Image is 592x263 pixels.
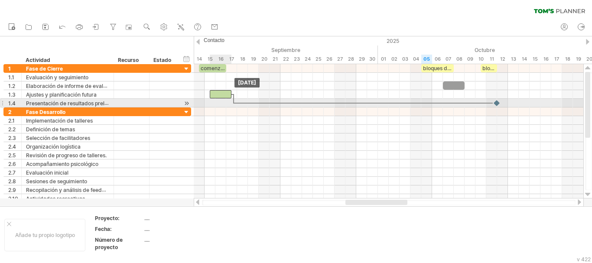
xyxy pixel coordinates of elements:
[573,55,584,64] div: Domingo, 19 de octubre de 2025
[337,56,343,62] font: 27
[26,57,50,63] font: Actividad
[490,56,494,62] font: 11
[229,56,234,62] font: 17
[486,55,497,64] div: Sábado, 11 de octubre de 2025
[508,55,519,64] div: Lunes, 13 de octubre de 2025
[95,226,112,232] font: Fecha:
[8,187,16,193] font: 2.9
[153,57,171,63] font: Estado
[359,56,365,62] font: 29
[381,56,386,62] font: 01
[26,169,68,176] font: Evaluación inicial
[324,55,335,64] div: Viernes, 26 de septiembre de 2025
[26,178,87,185] font: Sesiones de seguimiento
[95,215,120,221] font: Proyecto:
[26,143,81,150] font: Organización logística
[259,55,270,64] div: Sábado, 20 de septiembre de 2025
[8,178,16,185] font: 2.8
[8,161,16,167] font: 2.6
[400,55,410,64] div: Viernes, 3 de octubre de 2025
[205,55,215,64] div: Lunes, 15 de septiembre de 2025
[208,56,213,62] font: 15
[497,55,508,64] div: Domingo, 12 de octubre de 2025
[270,55,280,64] div: Domingo, 21 de septiembre de 2025
[201,65,226,71] font: comenzar
[8,195,18,202] font: 2.10
[562,55,573,64] div: Sábado, 18 de octubre de 2025
[15,232,75,238] font: Añade tu propio logotipo
[280,55,291,64] div: Lunes, 22 de septiembre de 2025
[26,152,107,159] font: Revisión de progreso de talleres.
[313,55,324,64] div: Jueves, 25 de septiembre de 2025
[248,55,259,64] div: Viernes, 19 de septiembre de 2025
[456,56,462,62] font: 08
[8,74,14,81] font: 1.1
[283,56,289,62] font: 22
[378,55,389,64] div: Miércoles, 1 de octubre de 2025
[26,100,163,107] font: Presentación de resultados preliminares a stakeholders
[435,56,441,62] font: 06
[519,55,530,64] div: Martes, 14 de octubre de 2025
[215,55,226,64] div: Martes, 16 de septiembre de 2025
[53,45,378,55] div: Septiembre de 2025
[551,55,562,64] div: Viernes, 17 de octubre de 2025
[540,55,551,64] div: Jueves, 16 de octubre de 2025
[8,143,16,150] font: 2.4
[348,56,354,62] font: 28
[26,109,65,115] font: Fase Desarrollo
[8,65,11,72] font: 1
[345,55,356,64] div: Domingo, 28 de septiembre de 2025
[261,56,267,62] font: 20
[367,55,378,64] div: Martes, 30 de septiembre de 2025
[182,99,191,108] div: Desplácese hasta la actividad
[326,56,332,62] font: 26
[8,117,15,124] font: 2.1
[8,126,16,133] font: 2.2
[237,55,248,64] div: Jueves, 18 de septiembre de 2025
[305,56,311,62] font: 24
[8,152,16,159] font: 2.5
[144,226,150,232] font: ....
[197,56,202,62] font: 14
[402,56,408,62] font: 03
[577,256,591,263] font: v 422
[446,56,451,62] font: 07
[443,55,454,64] div: Martes, 7 de octubre de 2025
[565,56,570,62] font: 18
[356,55,367,64] div: Lunes, 29 de septiembre de 2025
[251,56,256,62] font: 19
[240,56,245,62] font: 18
[26,126,75,133] font: Definición de temas
[478,56,484,62] font: 10
[271,47,300,53] font: Septiembre
[218,56,224,62] font: 16
[423,56,430,62] font: 05
[421,55,432,64] div: Domingo, 5 de octubre de 2025
[533,56,538,62] font: 15
[234,78,260,88] div: [DATE]
[8,100,16,107] font: 1.4
[475,47,495,53] font: Octubre
[26,135,90,141] font: Selección de facilitadores
[475,55,486,64] div: Viernes, 10 de octubre de 2025
[576,56,581,62] font: 19
[8,91,16,98] font: 1.3
[26,82,148,89] font: Elaboración de informe de evaluación de talleres.
[522,56,527,62] font: 14
[530,55,540,64] div: Miércoles, 15 de octubre de 2025
[413,56,419,62] font: 04
[391,56,397,62] font: 02
[302,55,313,64] div: Miércoles, 24 de septiembre de 2025
[467,56,473,62] font: 09
[194,55,205,64] div: Domingo, 14 de septiembre de 2025
[369,56,375,62] font: 30
[316,56,322,62] font: 25
[26,161,98,167] font: Acompañamiento psicológico
[294,56,300,62] font: 23
[500,56,505,62] font: 12
[144,237,150,243] font: ....
[26,65,63,72] font: Fase de Cierre
[8,83,15,89] font: 1.2
[8,135,16,141] font: 2.3
[291,55,302,64] div: Martes, 23 de septiembre de 2025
